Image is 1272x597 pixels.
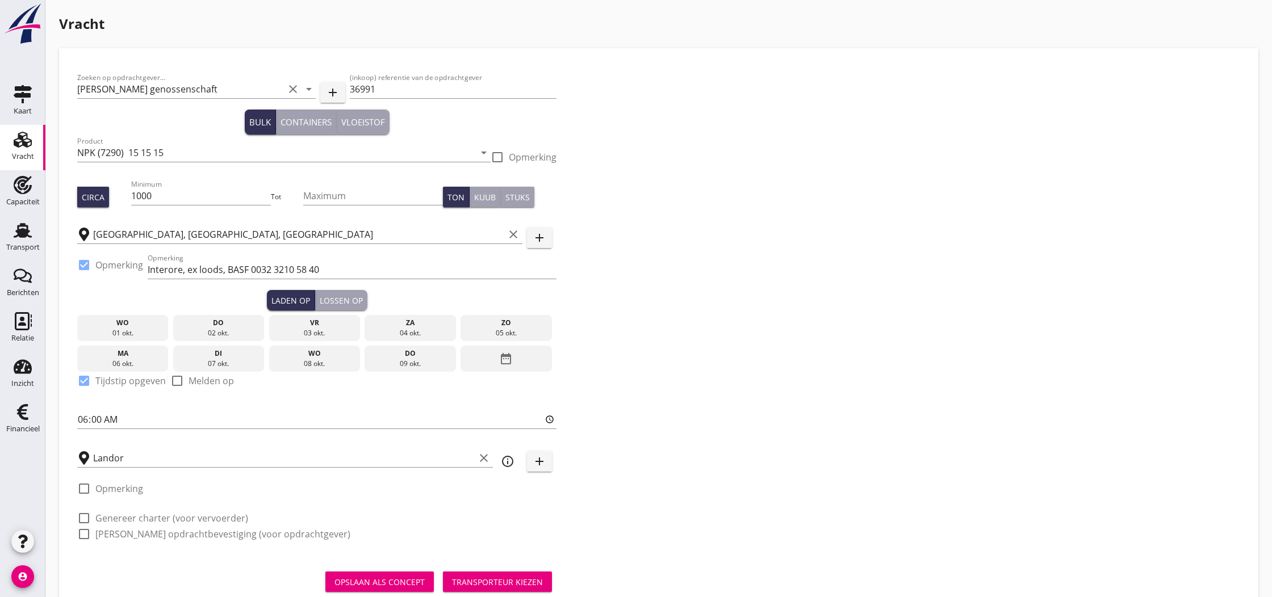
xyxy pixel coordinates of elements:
input: Zoeken op opdrachtgever... [77,80,284,98]
i: clear [507,228,520,241]
input: Opmerking [148,260,556,279]
button: Opslaan als concept [325,571,434,592]
button: Vloeistof [337,110,390,134]
button: Lossen op [315,290,367,310]
input: Product [77,144,475,162]
div: do [176,318,262,328]
input: (inkoop) referentie van de opdrachtgever [350,80,556,98]
div: Kaart [14,107,32,115]
label: Opmerking [95,259,143,271]
label: Genereer charter (voor vervoerder) [95,512,248,524]
div: Containers [281,116,332,129]
div: 01 okt. [80,328,166,338]
i: account_circle [11,565,34,588]
div: wo [80,318,166,328]
div: 03 okt. [271,328,357,338]
div: di [176,348,262,359]
button: Laden op [267,290,315,310]
div: Opslaan als concept [334,576,425,588]
label: Tijdstip opgeven [95,375,166,386]
div: Circa [82,191,104,203]
div: Tot [271,192,303,202]
div: do [367,348,453,359]
div: Vracht [12,153,34,160]
div: Laden op [271,295,310,306]
i: date_range [499,348,513,369]
button: Containers [276,110,337,134]
div: 09 okt. [367,359,453,369]
div: Kuub [474,191,496,203]
div: zo [463,318,549,328]
input: Laadplaats [93,225,504,243]
div: Ton [447,191,465,203]
div: Vloeistof [341,116,385,129]
img: logo-small.a267ee39.svg [2,3,43,45]
button: Transporteur kiezen [443,571,552,592]
input: Maximum [303,187,443,205]
div: Lossen op [320,295,363,306]
i: info_outline [501,455,514,468]
div: Capaciteit [6,198,40,205]
i: add [533,455,546,468]
div: 06 okt. [80,359,166,369]
div: Stuks [505,191,530,203]
div: 04 okt. [367,328,453,338]
div: Transport [6,243,40,251]
i: add [533,231,546,245]
div: Financieel [6,425,40,432]
div: Transporteur kiezen [452,576,543,588]
button: Bulk [245,110,276,134]
div: Relatie [11,334,34,342]
i: clear [477,451,491,465]
input: Losplaats [93,449,475,467]
div: za [367,318,453,328]
div: 05 okt. [463,328,549,338]
div: 02 okt. [176,328,262,338]
h1: Vracht [59,14,1258,34]
label: Melden op [189,375,234,386]
div: wo [271,348,357,359]
input: Minimum [131,187,271,205]
button: Stuks [501,187,534,207]
label: Opmerking [509,152,556,163]
div: ma [80,348,166,359]
div: Bulk [249,116,271,129]
div: Berichten [7,289,39,296]
div: 08 okt. [271,359,357,369]
label: Opmerking [95,483,143,494]
i: clear [286,82,300,96]
button: Kuub [470,187,501,207]
button: Ton [443,187,470,207]
div: 07 okt. [176,359,262,369]
div: Inzicht [11,380,34,387]
i: arrow_drop_down [302,82,316,96]
i: arrow_drop_down [477,146,491,159]
div: vr [271,318,357,328]
i: add [326,86,340,99]
label: [PERSON_NAME] opdrachtbevestiging (voor opdrachtgever) [95,528,350,540]
button: Circa [77,187,109,207]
